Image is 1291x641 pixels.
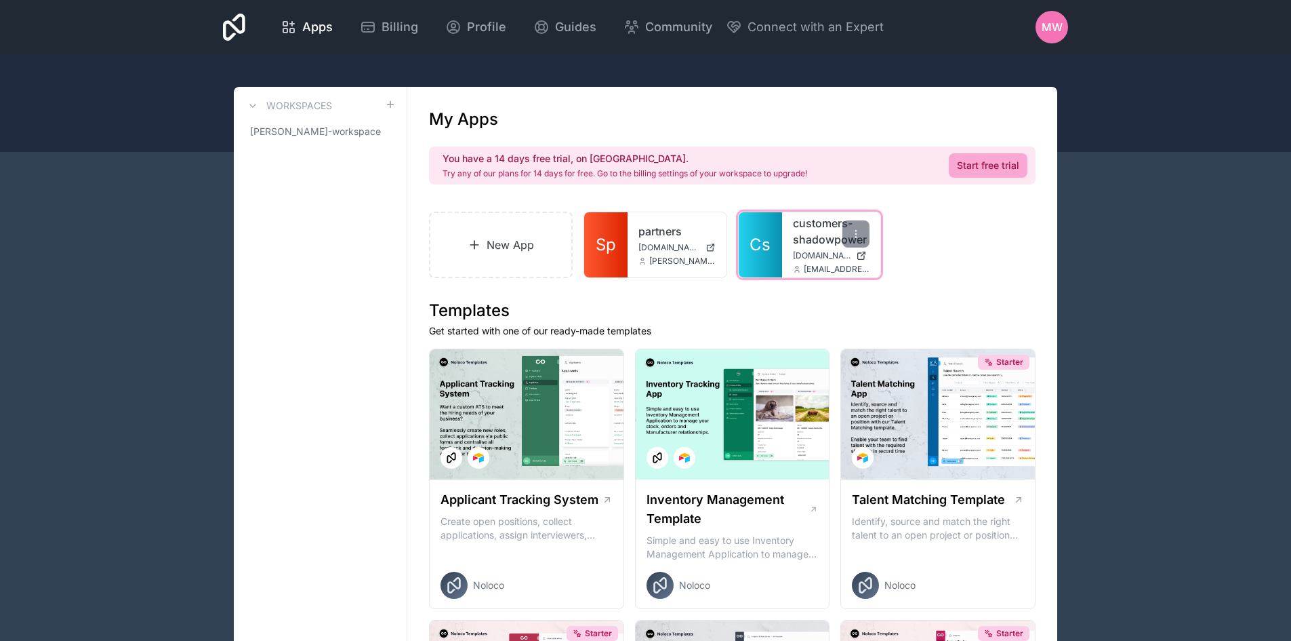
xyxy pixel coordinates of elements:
span: [PERSON_NAME][EMAIL_ADDRESS][DOMAIN_NAME] [649,256,716,267]
p: Simple and easy to use Inventory Management Application to manage your stock, orders and Manufact... [647,534,819,561]
a: customers-shadowpower [793,215,870,248]
span: Starter [996,628,1023,639]
a: partners [638,223,716,239]
span: Apps [302,18,333,37]
span: [DOMAIN_NAME] [638,242,700,253]
a: Sp [584,212,628,277]
a: Apps [270,12,344,42]
img: Airtable Logo [857,452,868,463]
span: Connect with an Expert [747,18,884,37]
p: Try any of our plans for 14 days for free. Go to the billing settings of your workspace to upgrade! [443,168,807,179]
span: Noloco [884,579,916,592]
h1: Templates [429,300,1036,322]
a: Start free trial [949,153,1027,178]
span: Sp [596,234,616,256]
span: Profile [467,18,506,37]
a: Community [613,12,723,42]
span: Starter [996,357,1023,368]
span: Cs [750,234,771,256]
a: [DOMAIN_NAME] [793,250,870,261]
span: Starter [585,628,612,639]
a: [PERSON_NAME]-workspace [245,119,396,144]
span: [EMAIL_ADDRESS][DOMAIN_NAME] [804,264,870,275]
h3: Workspaces [266,99,332,113]
a: Guides [522,12,607,42]
a: Billing [349,12,429,42]
h1: Inventory Management Template [647,490,809,528]
h2: You have a 14 days free trial, on [GEOGRAPHIC_DATA]. [443,152,807,166]
span: Noloco [473,579,504,592]
span: MW [1042,19,1063,35]
span: [PERSON_NAME]-workspace [250,125,381,138]
span: [DOMAIN_NAME] [793,250,851,261]
a: Profile [434,12,517,42]
a: [DOMAIN_NAME] [638,242,716,253]
img: Airtable Logo [473,452,484,463]
a: Cs [739,212,782,277]
span: Community [645,18,712,37]
p: Create open positions, collect applications, assign interviewers, centralise candidate feedback a... [440,515,613,542]
span: Billing [382,18,418,37]
h1: Applicant Tracking System [440,490,598,509]
a: New App [429,212,573,278]
h1: Talent Matching Template [852,490,1005,509]
span: Guides [555,18,596,37]
p: Get started with one of our ready-made templates [429,324,1036,338]
h1: My Apps [429,109,498,130]
a: Workspaces [245,98,332,114]
span: Noloco [679,579,710,592]
button: Connect with an Expert [726,18,884,37]
img: Airtable Logo [679,452,690,463]
p: Identify, source and match the right talent to an open project or position with our Talent Matchi... [852,515,1024,542]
